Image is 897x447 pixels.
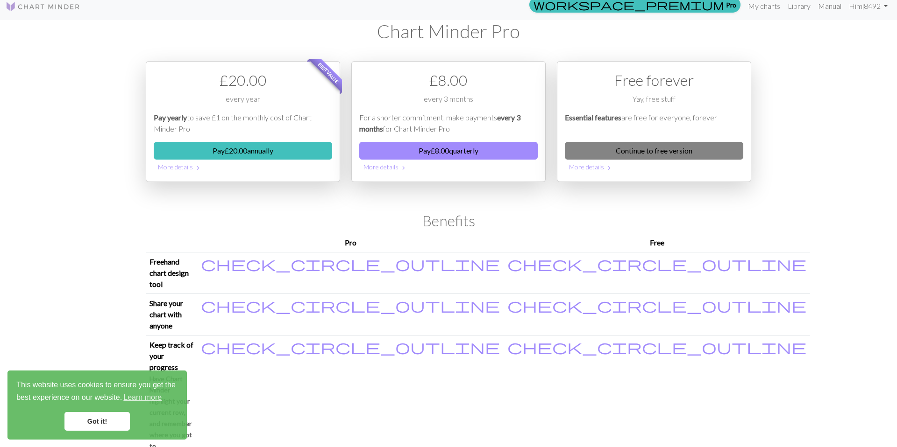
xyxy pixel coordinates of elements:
[154,160,332,174] button: More details
[565,160,743,174] button: More details
[154,112,332,134] p: to save £1 on the monthly cost of Chart Minder Pro
[149,298,193,331] p: Share your chart with anyone
[154,113,187,122] em: Pay yearly
[507,338,806,356] span: check_circle_outline
[7,370,187,440] div: cookieconsent
[154,69,332,91] div: £ 20.00
[359,112,538,134] p: For a shorter commitment, make payments for Chart Minder Pro
[359,142,538,160] button: Pay£8.00quarterly
[507,256,806,271] i: Included
[507,298,806,313] i: Included
[146,20,751,42] h1: Chart Minder Pro
[201,255,500,272] span: check_circle_outline
[201,339,500,354] i: Included
[154,93,332,112] div: every year
[557,61,751,182] div: Free option
[146,61,340,182] div: Payment option 1
[309,53,349,93] span: Best value
[201,256,500,271] i: Included
[201,338,500,356] span: check_circle_outline
[507,339,806,354] i: Included
[565,112,743,134] p: are free for everyone, forever
[149,256,193,290] p: Freehand chart design tool
[359,93,538,112] div: every 3 months
[359,160,538,174] button: More details
[146,212,751,230] h2: Benefits
[201,298,500,313] i: Included
[400,163,407,173] span: chevron_right
[6,1,80,12] img: Logo
[565,69,743,91] div: Free forever
[16,379,178,405] span: This website uses cookies to ensure you get the best experience on our website.
[201,296,500,314] span: check_circle_outline
[64,412,130,431] a: dismiss cookie message
[507,255,806,272] span: check_circle_outline
[565,113,621,122] em: Essential features
[194,163,202,173] span: chevron_right
[197,233,504,252] th: Pro
[154,142,332,160] button: Pay£20.00annually
[122,391,163,405] a: learn more about cookies
[149,339,193,373] p: Keep track of your progress
[504,233,810,252] th: Free
[605,163,613,173] span: chevron_right
[565,142,743,160] a: Continue to free version
[351,61,546,182] div: Payment option 2
[507,296,806,314] span: check_circle_outline
[359,69,538,91] div: £ 8.00
[565,93,743,112] div: Yay, free stuff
